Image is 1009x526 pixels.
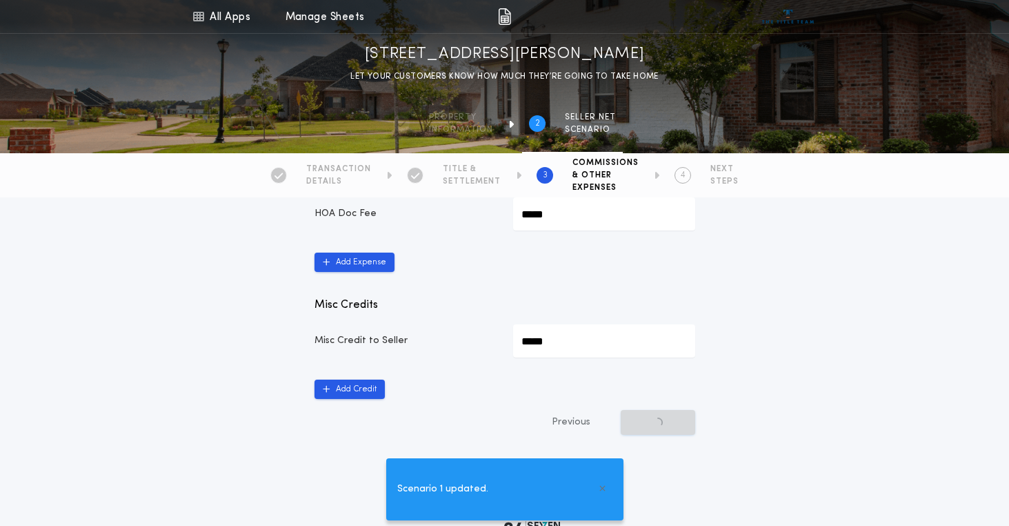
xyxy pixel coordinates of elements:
[314,334,497,348] p: Misc Credit to Seller
[762,10,814,23] img: vs-icon
[710,164,739,175] span: NEXT
[429,112,493,123] span: Property
[443,176,501,187] span: SETTLEMENT
[543,170,548,181] h2: 3
[572,157,639,168] span: COMMISSIONS
[565,112,616,123] span: SELLER NET
[314,380,385,399] button: Add Credit
[498,8,511,25] img: img
[572,182,639,193] span: EXPENSES
[314,297,695,313] p: Misc Credits
[524,410,618,435] button: Previous
[681,170,686,181] h2: 4
[365,43,645,66] h1: [STREET_ADDRESS][PERSON_NAME]
[314,253,394,272] button: Add Expense
[397,482,488,497] span: Scenario 1 updated.
[572,170,639,181] span: & OTHER
[306,164,371,175] span: TRANSACTION
[565,124,616,135] span: SCENARIO
[443,164,501,175] span: TITLE &
[350,70,659,84] p: LET YOUR CUSTOMERS KNOW HOW MUCH THEY’RE GOING TO TAKE HOME
[535,118,540,129] h2: 2
[710,176,739,187] span: STEPS
[306,176,371,187] span: DETAILS
[314,207,497,221] p: HOA Doc Fee
[429,124,493,135] span: information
